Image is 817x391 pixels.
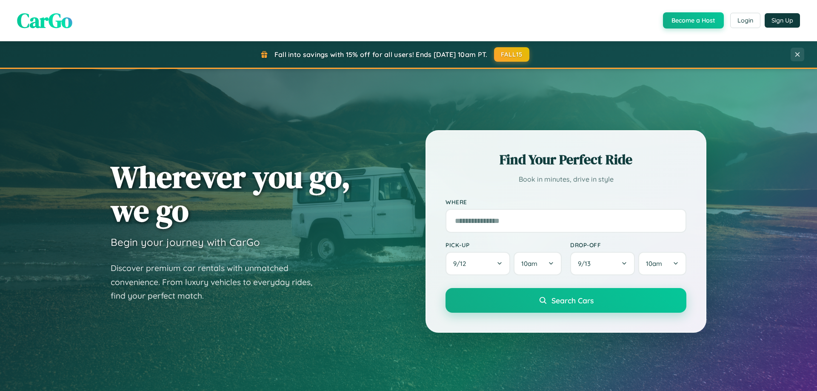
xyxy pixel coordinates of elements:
[446,241,562,248] label: Pick-up
[494,47,530,62] button: FALL15
[638,252,686,275] button: 10am
[17,6,72,34] span: CarGo
[521,260,537,268] span: 10am
[453,260,470,268] span: 9 / 12
[111,160,351,227] h1: Wherever you go, we go
[274,50,488,59] span: Fall into savings with 15% off for all users! Ends [DATE] 10am PT.
[446,252,510,275] button: 9/12
[730,13,760,28] button: Login
[570,252,635,275] button: 9/13
[663,12,724,29] button: Become a Host
[570,241,686,248] label: Drop-off
[551,296,594,305] span: Search Cars
[446,173,686,186] p: Book in minutes, drive in style
[578,260,595,268] span: 9 / 13
[111,261,323,303] p: Discover premium car rentals with unmatched convenience. From luxury vehicles to everyday rides, ...
[765,13,800,28] button: Sign Up
[646,260,662,268] span: 10am
[111,236,260,248] h3: Begin your journey with CarGo
[446,198,686,205] label: Where
[446,150,686,169] h2: Find Your Perfect Ride
[446,288,686,313] button: Search Cars
[514,252,562,275] button: 10am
